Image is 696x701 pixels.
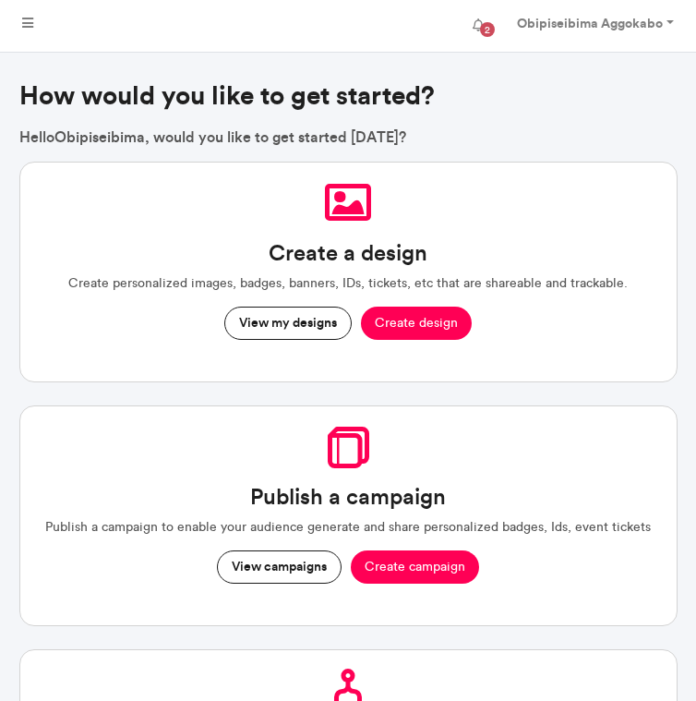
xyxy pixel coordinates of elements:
[68,274,628,293] p: Create personalized images, badges, banners, IDs, tickets, etc that are shareable and trackable.
[217,550,342,584] button: View campaigns
[480,22,495,37] span: 2
[250,484,446,511] h3: Publish a campaign
[19,127,678,147] p: Hello Obipiseibima , would you like to get started [DATE]?
[361,307,472,340] button: Create design
[517,15,663,31] strong: Obipiseibima Aggokabo
[351,550,479,584] button: Create campaign
[19,80,678,112] h3: How would you like to get started?
[269,240,427,267] h3: Create a design
[45,518,651,537] p: Publish a campaign to enable your audience generate and share personalized badges, Ids, event tic...
[498,7,689,44] a: Obipiseibima Aggokabo
[224,307,352,340] button: View my designs
[618,627,678,683] iframe: chat widget
[458,7,498,44] button: 2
